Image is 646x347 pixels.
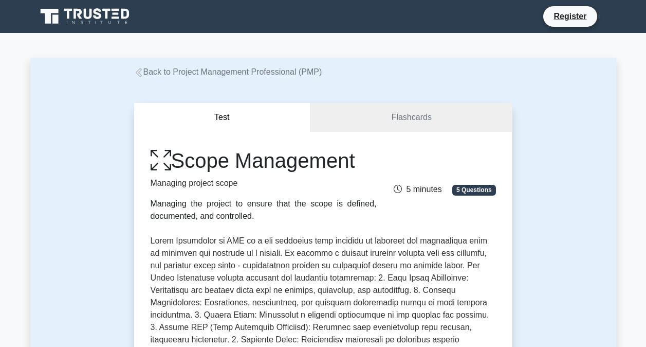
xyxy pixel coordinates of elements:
[151,177,377,189] p: Managing project scope
[151,148,377,173] h1: Scope Management
[394,185,441,194] span: 5 minutes
[151,198,377,222] div: Managing the project to ensure that the scope is defined, documented, and controlled.
[452,185,495,195] span: 5 Questions
[547,10,593,23] a: Register
[134,103,311,132] button: Test
[134,67,322,76] a: Back to Project Management Professional (PMP)
[310,103,512,132] a: Flashcards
